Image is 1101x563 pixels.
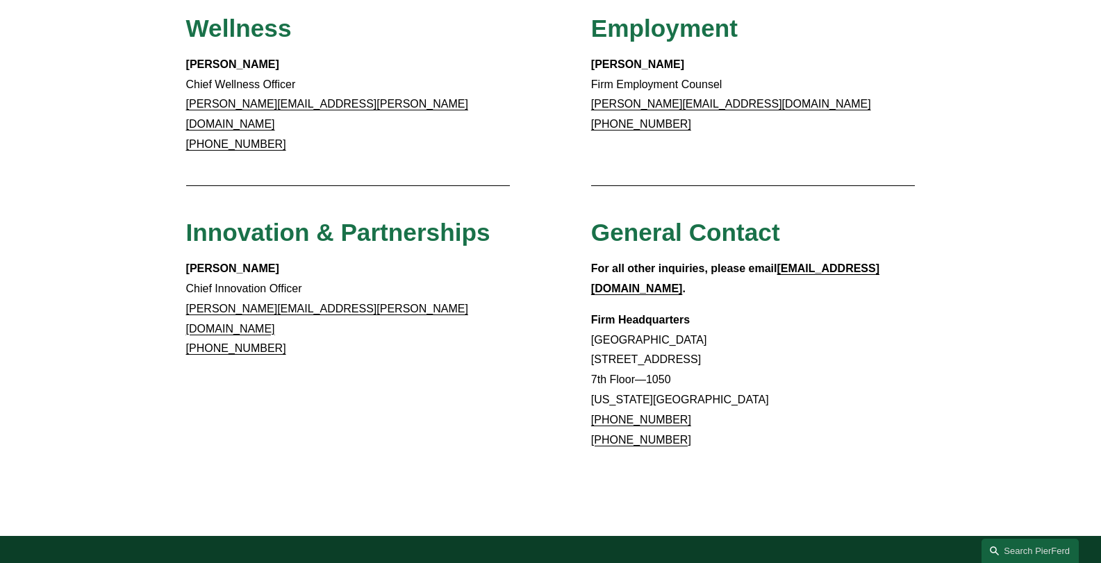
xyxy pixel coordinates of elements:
a: [PERSON_NAME][EMAIL_ADDRESS][PERSON_NAME][DOMAIN_NAME] [186,98,468,130]
strong: [PERSON_NAME] [186,58,279,70]
span: Innovation & Partnerships [186,219,490,246]
p: Chief Innovation Officer [186,259,511,359]
span: Wellness [186,15,292,42]
strong: Firm Headquarters [591,314,690,326]
p: Chief Wellness Officer [186,55,511,155]
a: [PHONE_NUMBER] [591,118,691,130]
a: [PERSON_NAME][EMAIL_ADDRESS][DOMAIN_NAME] [591,98,871,110]
span: Employment [591,15,738,42]
p: [GEOGRAPHIC_DATA] [STREET_ADDRESS] 7th Floor—1050 [US_STATE][GEOGRAPHIC_DATA] [591,310,916,451]
strong: . [682,283,685,294]
a: [PERSON_NAME][EMAIL_ADDRESS][PERSON_NAME][DOMAIN_NAME] [186,303,468,335]
a: [PHONE_NUMBER] [591,434,691,446]
a: Search this site [982,539,1079,563]
strong: [PERSON_NAME] [186,262,279,274]
strong: [PERSON_NAME] [591,58,684,70]
a: [PHONE_NUMBER] [591,414,691,426]
a: [PHONE_NUMBER] [186,138,286,150]
span: General Contact [591,219,780,246]
a: [PHONE_NUMBER] [186,342,286,354]
p: Firm Employment Counsel [591,55,916,135]
strong: For all other inquiries, please email [591,262,777,274]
